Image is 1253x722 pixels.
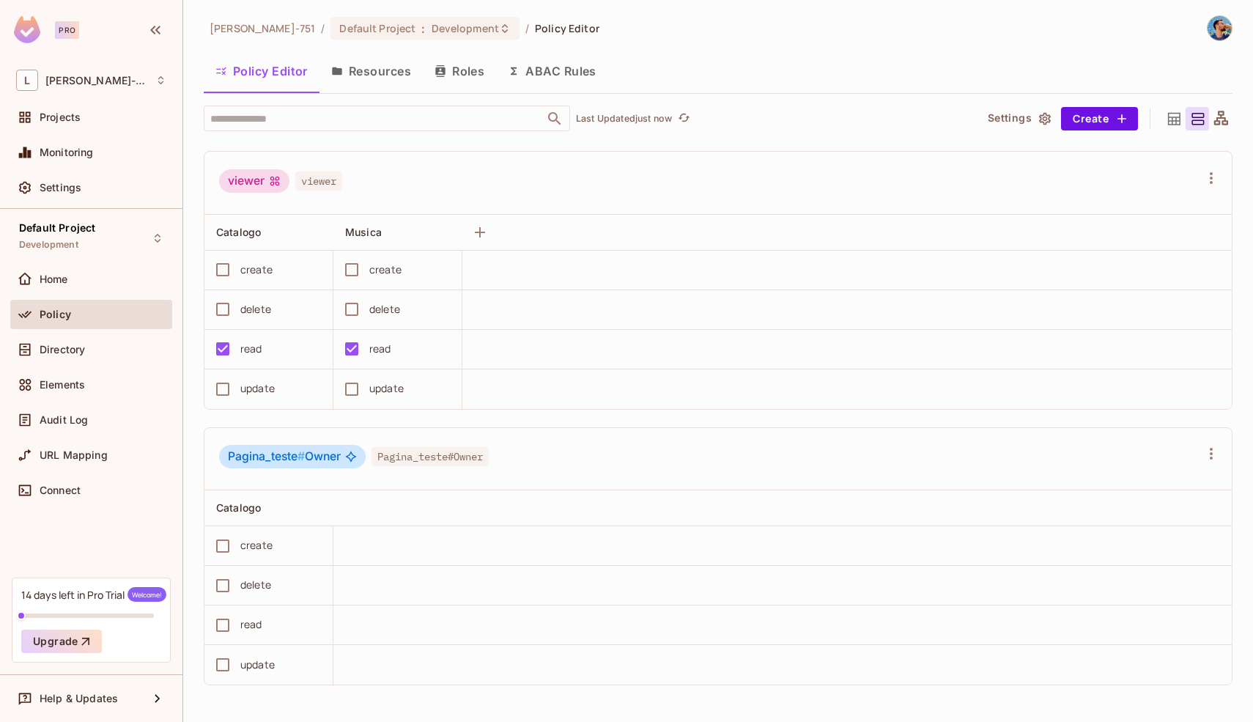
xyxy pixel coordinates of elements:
span: Directory [40,344,85,356]
img: Leonardo Lima [1208,16,1232,40]
div: 14 days left in Pro Trial [21,587,166,602]
span: Catalogo [216,226,261,238]
span: L [16,70,38,91]
span: viewer [295,172,342,191]
p: Last Updated just now [576,113,672,125]
span: Pagina_teste#Owner [372,447,489,466]
img: SReyMgAAAABJRU5ErkJggg== [14,16,40,43]
span: Help & Updates [40,693,118,704]
button: ABAC Rules [496,53,608,89]
span: Connect [40,485,81,496]
span: refresh [678,111,690,126]
span: # [297,449,305,463]
span: Default Project [339,21,415,35]
span: Musica [345,226,382,238]
span: Click to refresh data [672,110,692,128]
button: Resources [319,53,423,89]
div: update [240,657,275,673]
li: / [525,21,529,35]
li: / [321,21,325,35]
span: Audit Log [40,414,88,426]
div: read [369,341,391,357]
div: update [240,380,275,397]
div: create [240,262,273,278]
button: Upgrade [21,630,102,653]
span: Pagina_teste [228,449,305,463]
button: Settings [982,107,1055,130]
span: Welcome! [127,587,166,602]
div: create [369,262,402,278]
button: Policy Editor [204,53,319,89]
span: Default Project [19,222,95,234]
div: delete [240,577,271,593]
button: Open [544,108,565,129]
span: Policy [40,309,71,320]
span: : [421,23,426,34]
span: Home [40,273,68,285]
span: Policy Editor [535,21,599,35]
div: read [240,341,262,357]
div: viewer [219,169,289,193]
span: Projects [40,111,81,123]
span: the active workspace [210,21,315,35]
span: Monitoring [40,147,94,158]
span: URL Mapping [40,449,108,461]
span: Development [432,21,499,35]
span: Catalogo [216,501,261,514]
span: Workspace: Leonardo-751 [45,75,148,86]
div: read [240,616,262,633]
span: Settings [40,182,81,194]
button: Roles [423,53,496,89]
span: Development [19,239,78,251]
button: Create [1061,107,1138,130]
div: update [369,380,404,397]
div: delete [240,301,271,317]
span: Elements [40,379,85,391]
div: create [240,537,273,553]
div: Pro [55,21,79,39]
div: delete [369,301,400,317]
span: Owner [228,449,341,464]
button: refresh [675,110,692,128]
